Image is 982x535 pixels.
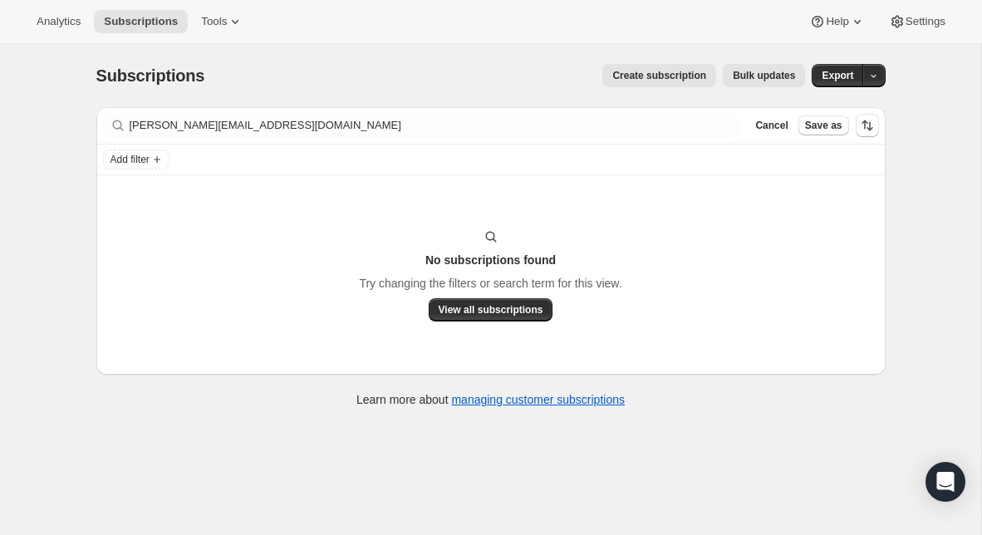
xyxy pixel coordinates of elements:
[812,64,863,87] button: Export
[451,393,625,406] a: managing customer subscriptions
[749,115,794,135] button: Cancel
[94,10,188,33] button: Subscriptions
[822,69,853,82] span: Export
[926,462,965,502] div: Open Intercom Messenger
[856,114,879,137] button: Sort the results
[191,10,253,33] button: Tools
[429,298,553,321] button: View all subscriptions
[602,64,716,87] button: Create subscription
[201,15,227,28] span: Tools
[439,303,543,317] span: View all subscriptions
[130,114,739,137] input: Filter subscribers
[906,15,945,28] span: Settings
[37,15,81,28] span: Analytics
[723,64,805,87] button: Bulk updates
[805,119,842,132] span: Save as
[104,15,178,28] span: Subscriptions
[103,150,169,169] button: Add filter
[359,275,621,292] p: Try changing the filters or search term for this view.
[356,391,625,408] p: Learn more about
[612,69,706,82] span: Create subscription
[798,115,849,135] button: Save as
[733,69,795,82] span: Bulk updates
[27,10,91,33] button: Analytics
[826,15,848,28] span: Help
[425,252,556,268] h3: No subscriptions found
[110,153,150,166] span: Add filter
[755,119,788,132] span: Cancel
[96,66,205,85] span: Subscriptions
[799,10,875,33] button: Help
[879,10,955,33] button: Settings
